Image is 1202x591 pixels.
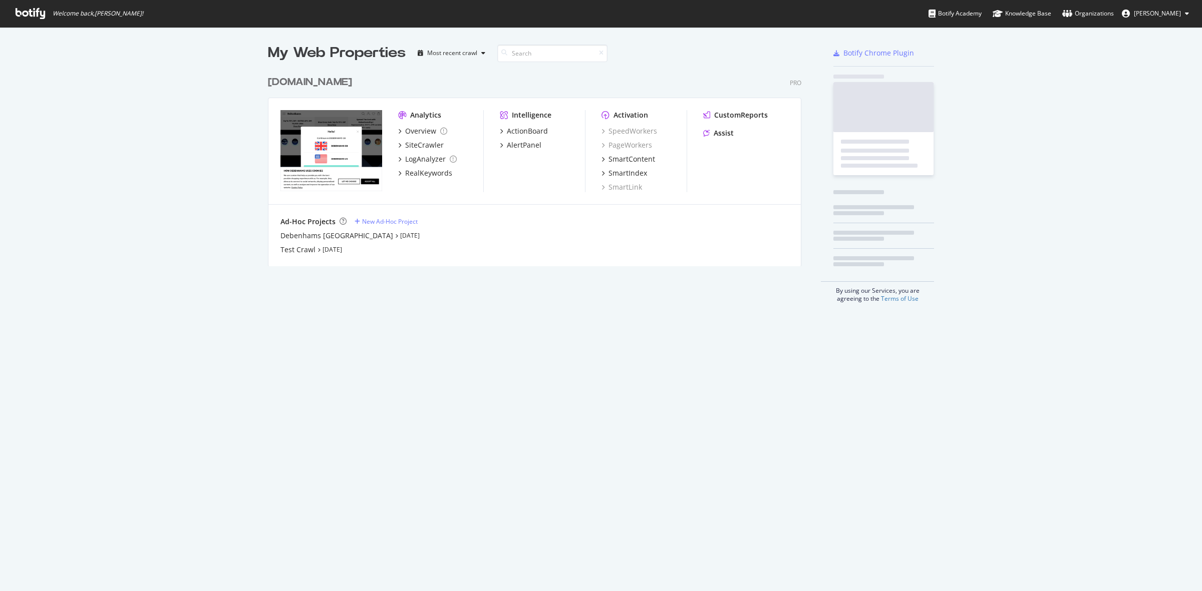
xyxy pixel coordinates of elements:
a: [DOMAIN_NAME] [268,75,356,90]
div: Botify Academy [929,9,982,19]
div: SiteCrawler [405,140,444,150]
div: SmartIndex [609,168,647,178]
div: Organizations [1062,9,1114,19]
a: Botify Chrome Plugin [833,48,914,58]
a: SmartContent [602,154,655,164]
div: Botify Chrome Plugin [843,48,914,58]
div: grid [268,63,809,266]
a: LogAnalyzer [398,154,457,164]
a: CustomReports [703,110,768,120]
div: By using our Services, you are agreeing to the [821,281,934,303]
button: Most recent crawl [414,45,489,61]
span: Welcome back, [PERSON_NAME] ! [53,10,143,18]
img: debenhams.com [280,110,382,191]
div: SmartContent [609,154,655,164]
div: CustomReports [714,110,768,120]
a: [DATE] [323,245,342,254]
div: LogAnalyzer [405,154,446,164]
a: Overview [398,126,447,136]
button: [PERSON_NAME] [1114,6,1197,22]
a: Test Crawl [280,245,316,255]
div: My Web Properties [268,43,406,63]
div: New Ad-Hoc Project [362,217,418,226]
div: Overview [405,126,436,136]
a: SiteCrawler [398,140,444,150]
a: Assist [703,128,734,138]
a: Debenhams [GEOGRAPHIC_DATA] [280,231,393,241]
a: PageWorkers [602,140,652,150]
a: ActionBoard [500,126,548,136]
div: AlertPanel [507,140,541,150]
a: SpeedWorkers [602,126,657,136]
div: Pro [790,79,801,87]
div: Knowledge Base [993,9,1051,19]
div: Intelligence [512,110,551,120]
div: Analytics [410,110,441,120]
div: ActionBoard [507,126,548,136]
div: Activation [614,110,648,120]
div: Most recent crawl [427,50,477,56]
a: [DATE] [400,231,420,240]
input: Search [497,45,608,62]
span: Zubair Kakuji [1134,9,1181,18]
a: Terms of Use [881,294,919,303]
div: Ad-Hoc Projects [280,217,336,227]
a: SmartIndex [602,168,647,178]
a: SmartLink [602,182,642,192]
div: Assist [714,128,734,138]
a: New Ad-Hoc Project [355,217,418,226]
a: AlertPanel [500,140,541,150]
div: [DOMAIN_NAME] [268,75,352,90]
div: RealKeywords [405,168,452,178]
a: RealKeywords [398,168,452,178]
